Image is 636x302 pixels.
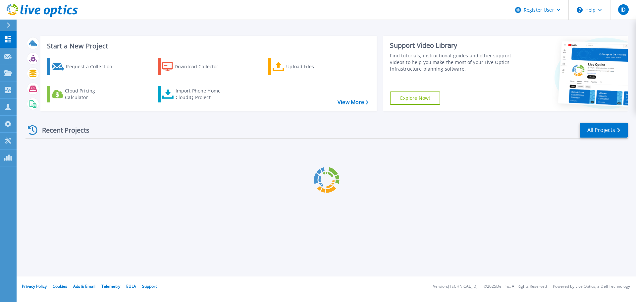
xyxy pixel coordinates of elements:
li: Powered by Live Optics, a Dell Technology [553,284,630,289]
a: Download Collector [158,58,232,75]
li: Version: [TECHNICAL_ID] [433,284,478,289]
a: Cloud Pricing Calculator [47,86,121,102]
div: Download Collector [175,60,228,73]
a: Telemetry [101,283,120,289]
a: Explore Now! [390,91,440,105]
a: Support [142,283,157,289]
div: Request a Collection [66,60,119,73]
div: Support Video Library [390,41,514,50]
li: © 2025 Dell Inc. All Rights Reserved [484,284,547,289]
div: Recent Projects [26,122,98,138]
a: View More [338,99,368,105]
a: All Projects [580,123,628,138]
h3: Start a New Project [47,42,368,50]
div: Import Phone Home CloudIQ Project [176,88,227,101]
div: Cloud Pricing Calculator [65,88,118,101]
a: Cookies [53,283,67,289]
div: Upload Files [286,60,339,73]
a: Privacy Policy [22,283,47,289]
a: Upload Files [268,58,342,75]
a: Request a Collection [47,58,121,75]
div: Find tutorials, instructional guides and other support videos to help you make the most of your L... [390,52,514,72]
span: ID [620,7,626,12]
a: EULA [126,283,136,289]
a: Ads & Email [73,283,95,289]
